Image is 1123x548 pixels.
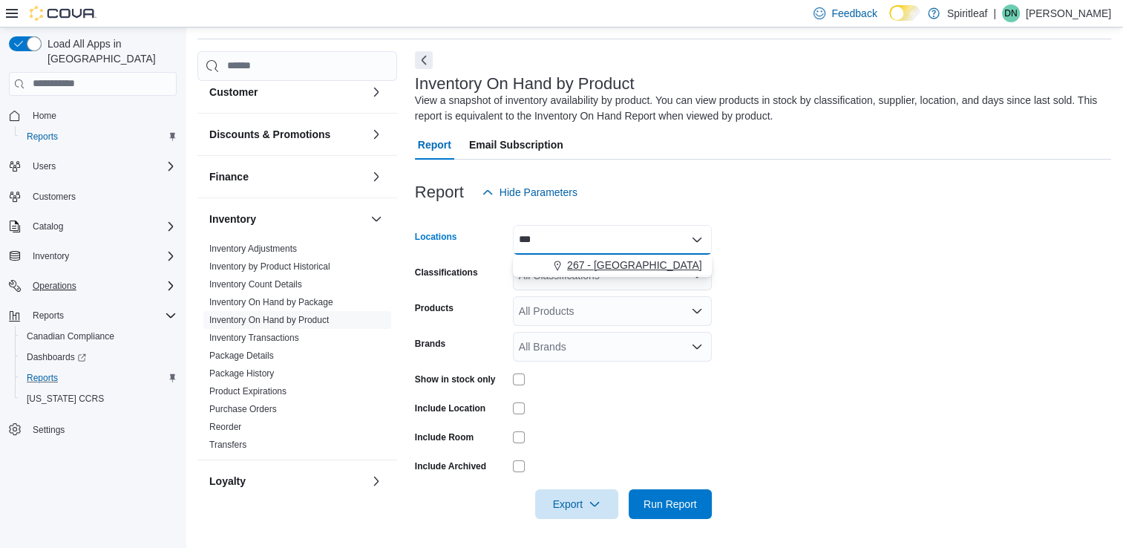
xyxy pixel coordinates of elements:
[3,216,183,237] button: Catalog
[27,218,177,235] span: Catalog
[415,338,445,350] label: Brands
[15,347,183,368] a: Dashboards
[415,51,433,69] button: Next
[27,307,177,324] span: Reports
[209,243,297,255] span: Inventory Adjustments
[21,369,177,387] span: Reports
[27,420,177,438] span: Settings
[367,210,385,228] button: Inventory
[691,305,703,317] button: Open list of options
[209,127,330,142] h3: Discounts & Promotions
[993,4,996,22] p: |
[3,418,183,440] button: Settings
[21,348,177,366] span: Dashboards
[209,350,274,362] span: Package Details
[197,240,397,460] div: Inventory
[3,305,183,326] button: Reports
[415,183,464,201] h3: Report
[33,424,65,436] span: Settings
[209,279,302,290] a: Inventory Count Details
[33,110,56,122] span: Home
[27,188,82,206] a: Customers
[476,177,583,207] button: Hide Parameters
[209,127,364,142] button: Discounts & Promotions
[3,186,183,207] button: Customers
[209,169,249,184] h3: Finance
[1002,4,1020,22] div: Danielle N
[27,187,177,206] span: Customers
[367,83,385,101] button: Customer
[209,244,297,254] a: Inventory Adjustments
[27,218,69,235] button: Catalog
[209,314,329,326] span: Inventory On Hand by Product
[33,160,56,172] span: Users
[27,106,177,125] span: Home
[209,278,302,290] span: Inventory Count Details
[415,93,1104,124] div: View a snapshot of inventory availability by product. You can view products in stock by classific...
[21,327,120,345] a: Canadian Compliance
[209,261,330,272] a: Inventory by Product Historical
[209,212,256,226] h3: Inventory
[544,489,609,519] span: Export
[27,393,104,405] span: [US_STATE] CCRS
[15,326,183,347] button: Canadian Compliance
[3,156,183,177] button: Users
[27,107,62,125] a: Home
[415,231,457,243] label: Locations
[21,128,177,146] span: Reports
[469,130,563,160] span: Email Subscription
[513,255,712,276] div: Choose from the following options
[27,131,58,143] span: Reports
[209,368,274,379] a: Package History
[415,267,478,278] label: Classifications
[209,85,258,100] h3: Customer
[27,277,82,295] button: Operations
[209,404,277,414] a: Purchase Orders
[3,246,183,267] button: Inventory
[367,125,385,143] button: Discounts & Promotions
[30,6,96,21] img: Cova
[209,315,329,325] a: Inventory On Hand by Product
[27,157,177,175] span: Users
[209,439,246,451] span: Transfers
[415,402,485,414] label: Include Location
[415,374,496,385] label: Show in stock only
[209,169,364,184] button: Finance
[15,368,183,388] button: Reports
[209,440,246,450] a: Transfers
[209,422,241,432] a: Reorder
[27,307,70,324] button: Reports
[947,4,987,22] p: Spiritleaf
[33,250,69,262] span: Inventory
[42,36,177,66] span: Load All Apps in [GEOGRAPHIC_DATA]
[27,247,75,265] button: Inventory
[889,21,890,22] span: Dark Mode
[209,385,287,397] span: Product Expirations
[209,474,364,489] button: Loyalty
[367,168,385,186] button: Finance
[500,185,577,200] span: Hide Parameters
[209,332,299,344] span: Inventory Transactions
[27,247,177,265] span: Inventory
[15,388,183,409] button: [US_STATE] CCRS
[21,348,92,366] a: Dashboards
[3,105,183,126] button: Home
[27,157,62,175] button: Users
[209,386,287,397] a: Product Expirations
[691,234,703,246] button: Close list of options
[567,258,702,273] span: 267 - [GEOGRAPHIC_DATA]
[889,5,920,21] input: Dark Mode
[209,297,333,307] a: Inventory On Hand by Package
[27,277,177,295] span: Operations
[33,221,63,232] span: Catalog
[629,489,712,519] button: Run Report
[27,351,86,363] span: Dashboards
[21,128,64,146] a: Reports
[691,341,703,353] button: Open list of options
[27,421,71,439] a: Settings
[27,372,58,384] span: Reports
[21,390,110,408] a: [US_STATE] CCRS
[209,421,241,433] span: Reorder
